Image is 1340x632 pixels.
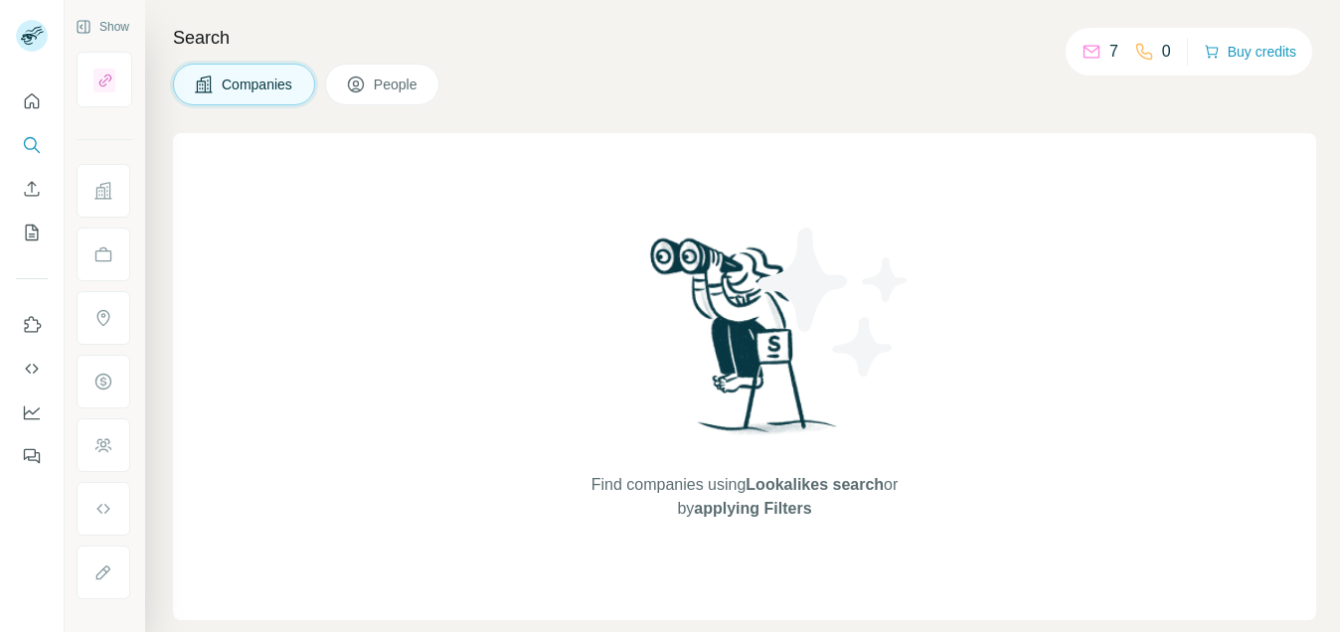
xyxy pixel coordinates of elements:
button: Search [16,127,48,163]
span: People [374,75,419,94]
p: 7 [1109,40,1118,64]
button: Dashboard [16,395,48,430]
span: Find companies using or by [586,473,904,521]
span: Lookalikes search [746,476,884,493]
button: Use Surfe API [16,351,48,387]
img: Surfe Illustration - Woman searching with binoculars [641,233,848,454]
p: 0 [1162,40,1171,64]
button: Buy credits [1204,38,1296,66]
span: applying Filters [694,500,811,517]
button: Enrich CSV [16,171,48,207]
button: Feedback [16,438,48,474]
span: Companies [222,75,294,94]
img: Surfe Illustration - Stars [745,213,923,392]
button: Show [62,12,143,42]
button: Use Surfe on LinkedIn [16,307,48,343]
button: My lists [16,215,48,250]
h4: Search [173,24,1316,52]
button: Quick start [16,83,48,119]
